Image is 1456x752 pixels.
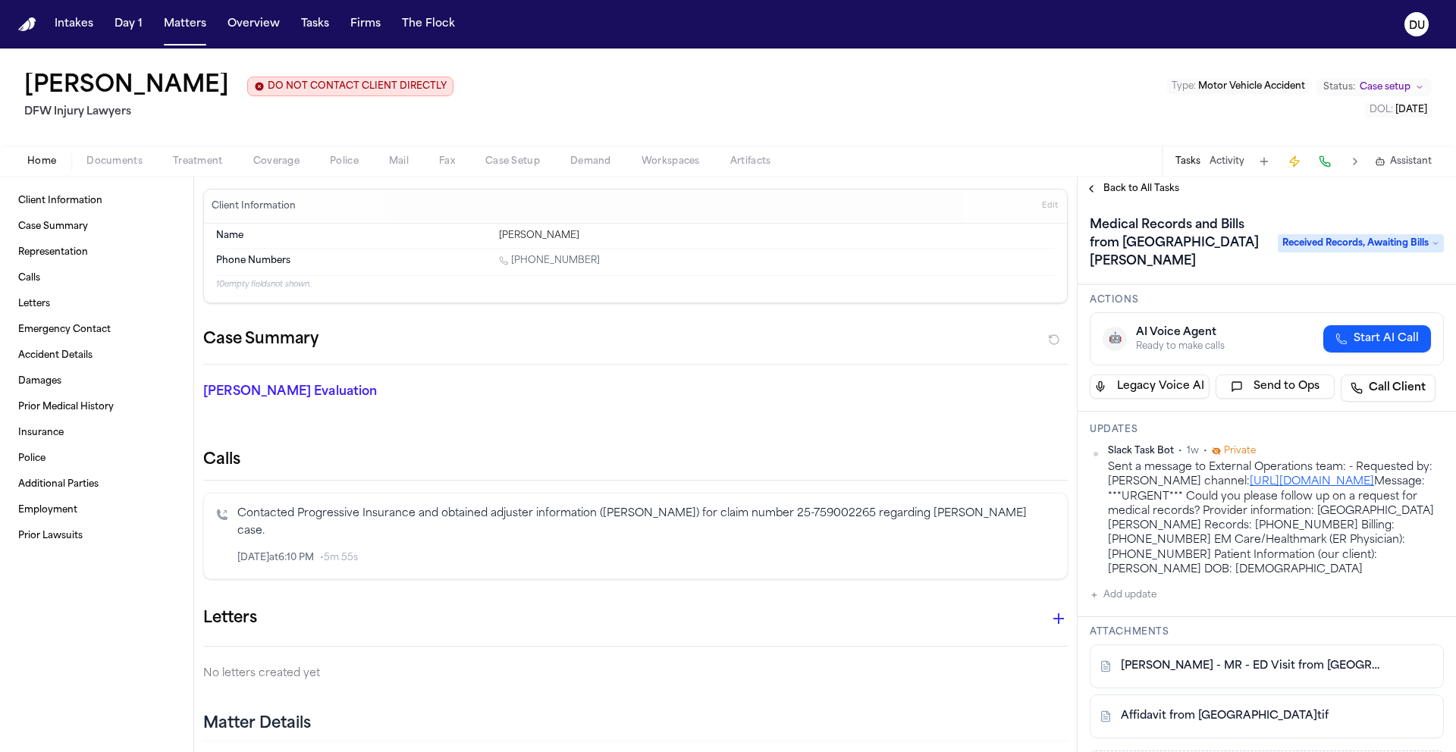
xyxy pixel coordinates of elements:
[1341,374,1436,402] a: Call Client
[1078,183,1187,195] button: Back to All Tasks
[237,506,1055,540] p: Contacted Progressive Insurance and obtained adjuster information ([PERSON_NAME]) for claim numbe...
[209,200,299,212] h3: Client Information
[439,155,455,168] span: Fax
[12,266,181,290] a: Calls
[1103,183,1179,195] span: Back to All Tasks
[27,155,56,168] span: Home
[1375,155,1432,168] button: Assistant
[1090,586,1156,604] button: Add update
[1203,445,1207,457] span: •
[1278,234,1444,252] span: Received Records, Awaiting Bills
[499,230,1055,242] div: [PERSON_NAME]
[1365,102,1432,117] button: Edit DOL: 2025-06-05
[1042,201,1058,211] span: Edit
[295,11,335,38] button: Tasks
[247,77,453,96] button: Edit client contact restriction
[12,498,181,522] a: Employment
[24,73,229,100] h1: [PERSON_NAME]
[1108,445,1174,457] span: Slack Task Bot
[1314,151,1335,172] button: Make a Call
[216,279,1055,290] p: 10 empty fields not shown.
[158,11,212,38] button: Matters
[1121,709,1329,724] a: Affidavit from [GEOGRAPHIC_DATA]tif
[203,665,1068,683] p: No letters created yet
[1090,424,1444,436] h3: Updates
[221,11,286,38] button: Overview
[12,369,181,393] a: Damages
[1284,151,1305,172] button: Create Immediate Task
[12,189,181,213] a: Client Information
[216,255,290,267] span: Phone Numbers
[1323,81,1355,93] span: Status:
[1084,213,1269,274] h1: Medical Records and Bills from [GEOGRAPHIC_DATA][PERSON_NAME]
[108,11,149,38] button: Day 1
[1198,82,1305,91] span: Motor Vehicle Accident
[485,155,540,168] span: Case Setup
[1210,155,1244,168] button: Activity
[1395,105,1427,114] span: [DATE]
[18,17,36,32] a: Home
[1090,294,1444,306] h3: Actions
[396,11,461,38] button: The Flock
[237,552,314,564] span: [DATE] at 6:10 PM
[1354,331,1419,346] span: Start AI Call
[18,17,36,32] img: Finch Logo
[203,606,257,631] h1: Letters
[1121,659,1382,674] a: [PERSON_NAME] - MR - ED Visit from [GEOGRAPHIC_DATA] - [DATE]
[253,155,300,168] span: Coverage
[1370,105,1393,114] span: DOL :
[12,524,181,548] a: Prior Lawsuits
[12,292,181,316] a: Letters
[49,11,99,38] a: Intakes
[1172,82,1196,91] span: Type :
[1108,460,1444,577] div: Sent a message to External Operations team: - Requested by: [PERSON_NAME] channel: Message: ***UR...
[24,103,453,121] h2: DFW Injury Lawyers
[499,255,600,267] a: Call 1 (469) 534-4593
[1216,374,1335,399] button: Send to Ops
[1360,81,1410,93] span: Case setup
[12,215,181,239] a: Case Summary
[203,450,1068,471] h2: Calls
[24,73,229,100] button: Edit matter name
[1090,374,1210,399] button: Legacy Voice AI
[203,327,318,352] h2: Case Summary
[86,155,143,168] span: Documents
[1316,78,1432,96] button: Change status from Case setup
[1178,445,1182,457] span: •
[1250,476,1374,487] a: [URL][DOMAIN_NAME]
[730,155,771,168] span: Artifacts
[1323,325,1431,352] button: Start AI Call
[1224,445,1256,457] span: Private
[12,343,181,368] a: Accident Details
[268,80,447,92] span: DO NOT CONTACT CLIENT DIRECTLY
[642,155,700,168] span: Workspaces
[1136,325,1225,340] div: AI Voice Agent
[173,155,223,168] span: Treatment
[330,155,359,168] span: Police
[203,713,311,735] h2: Matter Details
[12,395,181,419] a: Prior Medical History
[12,472,181,497] a: Additional Parties
[570,155,611,168] span: Demand
[1390,155,1432,168] span: Assistant
[320,552,358,564] span: • 5m 55s
[12,446,181,471] a: Police
[1037,194,1062,218] button: Edit
[1187,445,1199,457] span: 1w
[1167,79,1310,94] button: Edit Type: Motor Vehicle Accident
[1175,155,1200,168] button: Tasks
[12,421,181,445] a: Insurance
[1090,626,1444,638] h3: Attachments
[1136,340,1225,352] div: Ready to make calls
[389,155,409,168] span: Mail
[344,11,387,38] button: Firms
[1109,331,1122,346] span: 🤖
[216,230,490,242] dt: Name
[203,383,479,401] p: [PERSON_NAME] Evaluation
